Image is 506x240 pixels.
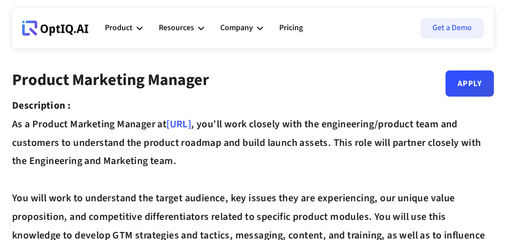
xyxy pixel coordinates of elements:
[22,35,23,36] div: Webflow Homepage
[12,99,71,113] strong: Description :
[105,21,133,35] div: Product
[279,13,303,43] a: Pricing
[12,70,209,97] div: Product Marketing Manager
[166,117,191,131] a: [URL]
[22,13,89,43] a: Webflow Homepage
[220,21,253,35] div: Company
[446,70,494,97] a: Apply
[420,18,484,38] a: Get a Demo
[159,21,194,35] div: Resources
